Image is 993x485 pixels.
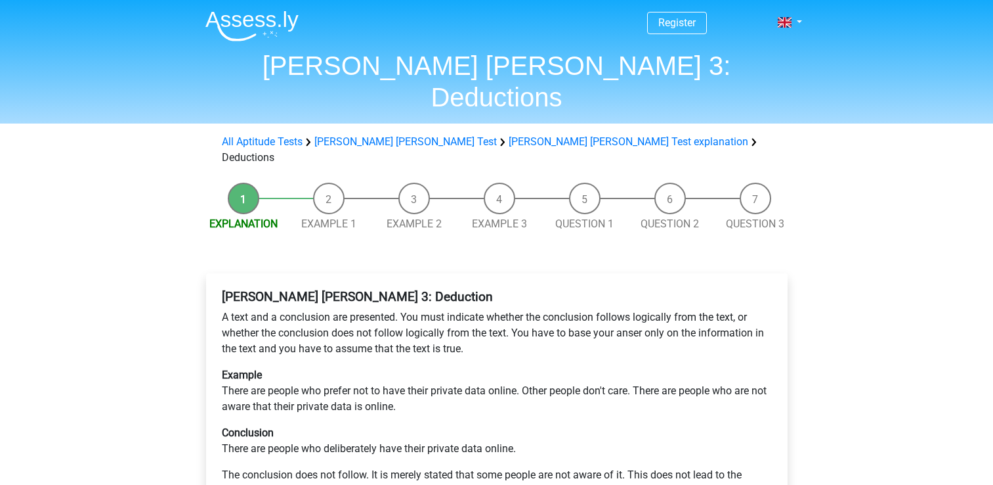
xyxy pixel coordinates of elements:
a: Example 3 [472,218,527,230]
a: All Aptitude Tests [222,135,303,148]
b: Conclusion [222,427,274,439]
a: Register [658,16,696,29]
a: [PERSON_NAME] [PERSON_NAME] Test [314,135,497,148]
a: Question 2 [641,218,699,230]
p: There are people who deliberately have their private data online. [222,425,772,457]
b: Example [222,369,262,381]
h1: [PERSON_NAME] [PERSON_NAME] 3: Deductions [195,50,799,113]
a: [PERSON_NAME] [PERSON_NAME] Test explanation [509,135,748,148]
a: Example 2 [387,218,442,230]
p: There are people who prefer not to have their private data online. Other people don't care. There... [222,367,772,415]
a: Example 1 [301,218,356,230]
p: A text and a conclusion are presented. You must indicate whether the conclusion follows logically... [222,310,772,357]
a: Explanation [209,218,278,230]
a: Question 1 [555,218,614,230]
div: Deductions [217,134,777,166]
b: [PERSON_NAME] [PERSON_NAME] 3: Deduction [222,289,493,304]
img: Assessly [205,11,299,41]
a: Question 3 [726,218,784,230]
